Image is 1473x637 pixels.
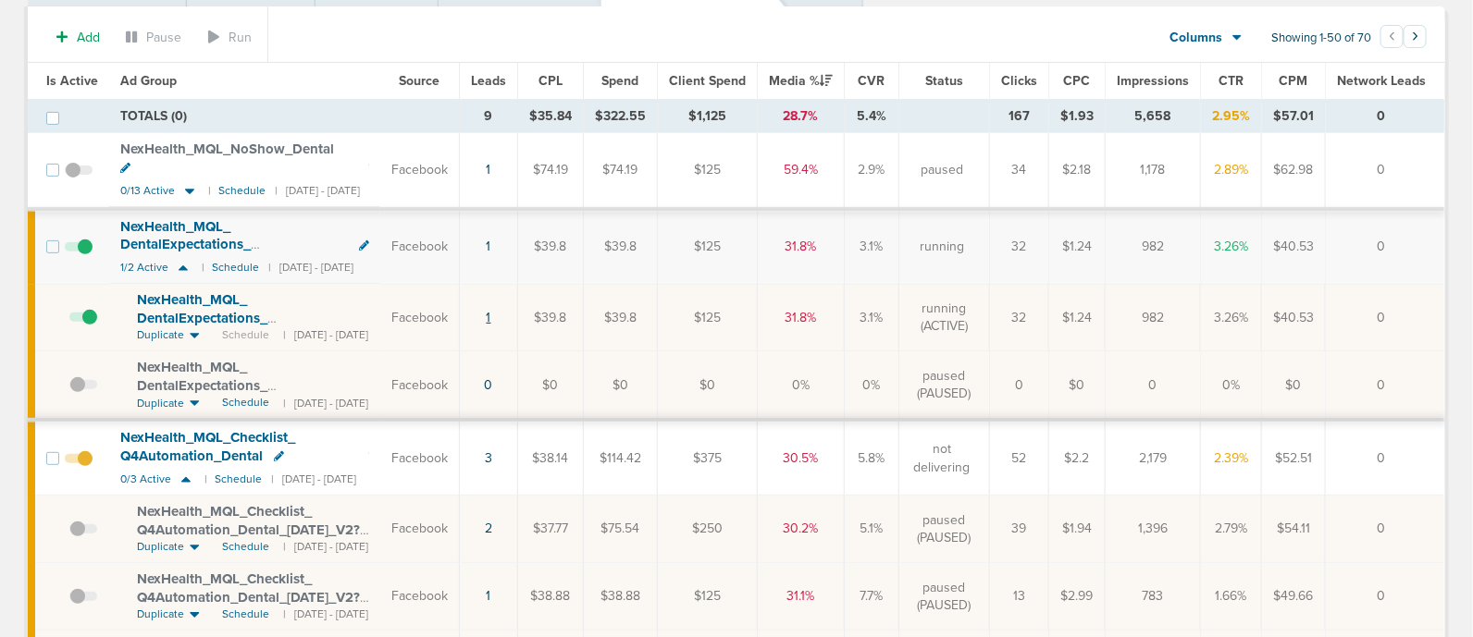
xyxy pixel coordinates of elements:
[1271,31,1371,46] span: Showing 1-50 of 70
[487,588,491,604] a: 1
[1326,420,1445,495] td: 0
[758,351,845,421] td: 0%
[1106,284,1201,351] td: 982
[271,472,356,486] small: | [DATE] - [DATE]
[380,563,460,631] td: Facebook
[120,73,177,89] span: Ad Group
[120,472,171,486] span: 0/3 Active
[518,351,584,421] td: $0
[77,30,100,45] span: Add
[925,73,963,89] span: Status
[109,100,460,133] td: TOTALS (0)
[137,570,360,623] span: NexHealth_ MQL_ Checklist_ Q4Automation_ Dental_ [DATE]_ V2?id=183&cmp_ id=9658029
[538,73,563,89] span: CPL
[669,73,746,89] span: Client Spend
[758,100,845,133] td: 28.7%
[1262,351,1326,421] td: $0
[1201,563,1262,631] td: 1.66%
[1262,284,1326,351] td: $40.53
[380,351,460,421] td: Facebook
[1049,496,1106,563] td: $1.94
[518,563,584,631] td: $38.88
[899,284,990,351] td: running (ACTIVE)
[460,100,518,133] td: 9
[758,284,845,351] td: 31.8%
[1326,496,1445,563] td: 0
[380,284,460,351] td: Facebook
[137,606,184,622] span: Duplicate
[899,496,990,563] td: paused (PAUSED)
[1106,100,1201,133] td: 5,658
[658,209,758,284] td: $125
[758,209,845,284] td: 31.8%
[1262,420,1326,495] td: $52.51
[1049,284,1106,351] td: $1.24
[137,291,350,380] span: NexHealth_ MQL_ DentalExpectations_ 7ReasonsWhyPatients_ Dental_ [DATE]_ newimages?id=183&cmp_ id...
[46,24,110,51] button: Add
[910,440,973,476] span: not delivering
[283,327,368,343] small: | [DATE] - [DATE]
[584,100,658,133] td: $322.55
[658,496,758,563] td: $250
[137,327,184,343] span: Duplicate
[1326,284,1445,351] td: 0
[1117,73,1189,89] span: Impressions
[1201,133,1262,209] td: 2.89%
[518,209,584,284] td: $39.8
[1106,209,1201,284] td: 982
[487,310,491,325] a: 1
[1049,351,1106,421] td: $0
[518,100,584,133] td: $35.84
[1404,25,1427,48] button: Go to next page
[1326,209,1445,284] td: 0
[1049,563,1106,631] td: $2.99
[658,284,758,351] td: $125
[990,563,1049,631] td: 13
[990,133,1049,209] td: 34
[518,133,584,209] td: $74.19
[1262,133,1326,209] td: $62.98
[584,133,658,209] td: $74.19
[275,184,360,198] small: | [DATE] - [DATE]
[1001,73,1037,89] span: Clicks
[758,496,845,563] td: 30.2%
[1262,209,1326,284] td: $40.53
[758,133,845,209] td: 59.4%
[1262,496,1326,563] td: $54.11
[487,239,491,254] a: 1
[380,496,460,563] td: Facebook
[222,539,269,555] span: Schedule
[758,563,845,631] td: 31.1%
[658,351,758,421] td: $0
[518,496,584,563] td: $37.77
[137,396,184,411] span: Duplicate
[485,450,492,466] a: 3
[920,238,964,256] span: running
[584,420,658,495] td: $114.42
[1337,73,1426,89] span: Network Leads
[1201,100,1262,133] td: 2.95%
[120,141,334,157] span: NexHealth_ MQL_ NoShow_ Dental
[485,521,492,536] a: 2
[1049,209,1106,284] td: $1.24
[658,420,758,495] td: $375
[584,209,658,284] td: $39.8
[845,420,899,495] td: 5.8%
[215,472,262,486] small: Schedule
[518,420,584,495] td: $38.14
[658,133,758,209] td: $125
[845,496,899,563] td: 5.1%
[1049,420,1106,495] td: $2.2
[1280,73,1308,89] span: CPM
[283,606,368,622] small: | [DATE] - [DATE]
[380,420,460,495] td: Facebook
[1326,133,1445,209] td: 0
[1201,351,1262,421] td: 0%
[487,162,491,178] a: 1
[1201,496,1262,563] td: 2.79%
[990,209,1049,284] td: 32
[1219,73,1244,89] span: CTR
[1106,420,1201,495] td: 2,179
[1326,563,1445,631] td: 0
[1106,496,1201,563] td: 1,396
